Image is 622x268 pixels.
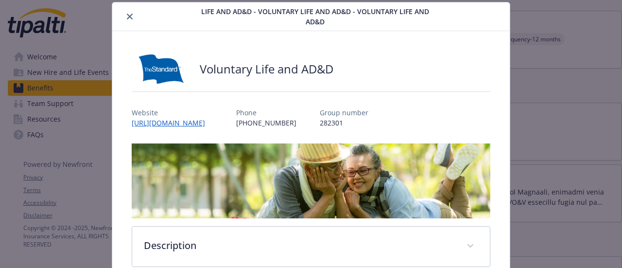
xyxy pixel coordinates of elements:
p: Group number [320,107,368,118]
p: Phone [236,107,296,118]
img: Standard Insurance Company [132,54,190,84]
div: Description [132,227,489,267]
p: 282301 [320,118,368,128]
span: Life and AD&D - Voluntary Life and AD&D - Voluntary Life and AD&D [198,6,432,27]
button: close [124,11,136,22]
img: banner [132,143,490,218]
p: Website [132,107,213,118]
h2: Voluntary Life and AD&D [200,61,333,77]
p: Description [144,238,454,253]
p: [PHONE_NUMBER] [236,118,296,128]
a: [URL][DOMAIN_NAME] [132,118,213,127]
